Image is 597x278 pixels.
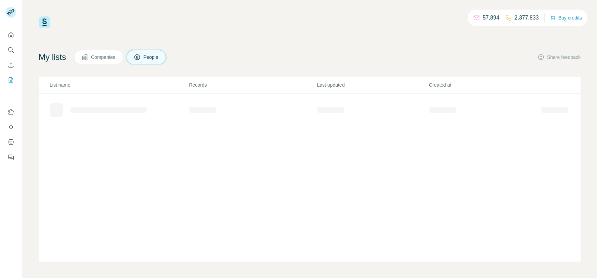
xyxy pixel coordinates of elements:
[537,54,581,61] button: Share feedback
[429,81,540,88] p: Created at
[5,59,16,71] button: Enrich CSV
[5,44,16,56] button: Search
[5,151,16,163] button: Feedback
[50,81,188,88] p: List name
[317,81,428,88] p: Last updated
[5,29,16,41] button: Quick start
[91,54,116,61] span: Companies
[5,74,16,86] button: My lists
[515,14,539,22] p: 2,377,833
[5,136,16,148] button: Dashboard
[39,16,50,28] img: Surfe Logo
[189,81,316,88] p: Records
[5,121,16,133] button: Use Surfe API
[483,14,499,22] p: 57,894
[39,52,66,63] h4: My lists
[550,13,582,23] button: Buy credits
[143,54,159,61] span: People
[5,106,16,118] button: Use Surfe on LinkedIn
